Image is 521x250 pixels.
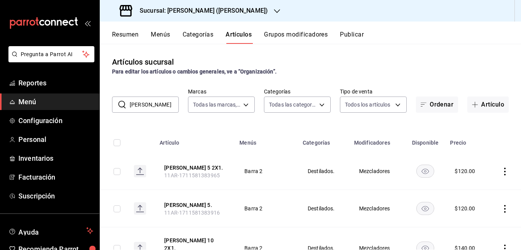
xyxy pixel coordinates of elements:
[151,31,170,44] button: Menús
[416,97,458,113] button: Ordenar
[18,78,93,88] span: Reportes
[264,89,331,94] label: Categorías
[501,168,509,175] button: actions
[445,128,488,153] th: Precio
[467,97,509,113] button: Artículo
[298,128,350,153] th: Categorías
[84,20,91,26] button: open_drawer_menu
[164,164,226,172] button: edit-product-location
[5,56,94,64] a: Pregunta a Parrot AI
[18,97,93,107] span: Menú
[501,205,509,213] button: actions
[18,153,93,163] span: Inventarios
[164,210,220,216] span: 11AR-1711581383916
[455,205,475,212] div: $ 120.00
[164,172,220,178] span: 11AR-1711581383965
[340,89,407,94] label: Tipo de venta
[18,226,83,235] span: Ayuda
[112,56,174,68] div: Artículos sucursal
[455,167,475,175] div: $ 120.00
[18,115,93,126] span: Configuración
[188,89,255,94] label: Marcas
[134,6,268,15] h3: Sucursal: [PERSON_NAME] ([PERSON_NAME])
[308,168,340,174] span: Destilados.
[308,206,340,211] span: Destilados.
[359,206,396,211] span: Mezcladores
[264,31,328,44] button: Grupos modificadores
[359,168,396,174] span: Mezcladores
[226,31,252,44] button: Artículos
[244,168,289,174] span: Barra 2
[235,128,298,153] th: Menús
[130,97,179,112] input: Buscar artículo
[340,31,364,44] button: Publicar
[350,128,405,153] th: Modificadores
[193,101,241,108] span: Todas las marcas, Sin marca
[112,31,138,44] button: Resumen
[18,172,93,182] span: Facturación
[8,46,94,62] button: Pregunta a Parrot AI
[112,31,521,44] div: navigation tabs
[183,31,214,44] button: Categorías
[21,50,82,58] span: Pregunta a Parrot AI
[416,165,434,178] button: availability-product
[155,128,235,153] th: Artículo
[164,201,226,209] button: edit-product-location
[244,206,289,211] span: Barra 2
[405,128,445,153] th: Disponible
[18,134,93,145] span: Personal
[112,68,277,75] strong: Para editar los artículos o cambios generales, ve a “Organización”.
[345,101,391,108] span: Todos los artículos
[18,191,93,201] span: Suscripción
[269,101,317,108] span: Todas las categorías, Sin categoría
[416,202,434,215] button: availability-product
